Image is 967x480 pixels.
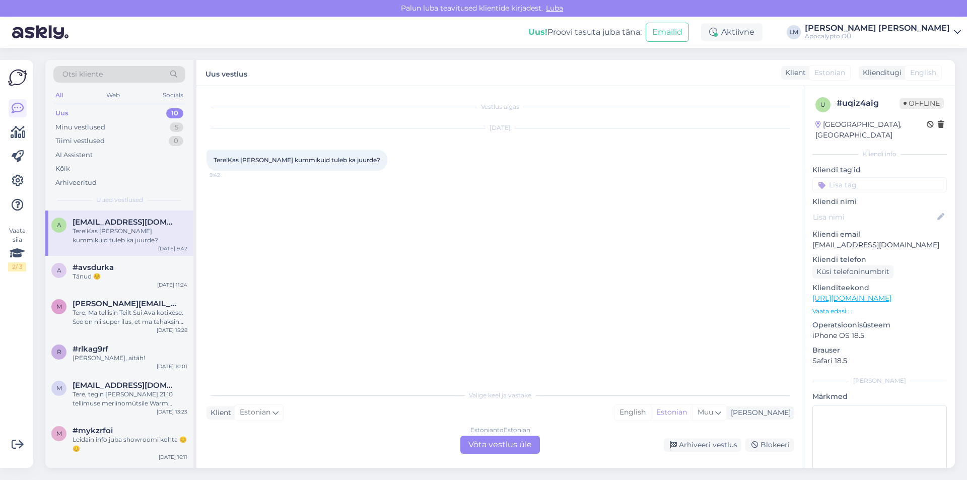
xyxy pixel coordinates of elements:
[55,164,70,174] div: Kõik
[745,438,794,452] div: Blokeeri
[814,67,845,78] span: Estonian
[57,221,61,229] span: a
[170,122,183,132] div: 5
[157,363,187,370] div: [DATE] 10:01
[157,281,187,289] div: [DATE] 11:24
[56,384,62,392] span: m
[651,405,692,420] div: Estonian
[158,245,187,252] div: [DATE] 9:42
[805,24,961,40] a: [PERSON_NAME] [PERSON_NAME]Apocalypto OÜ
[812,330,947,341] p: iPhone OS 18.5
[159,453,187,461] div: [DATE] 16:11
[73,299,177,308] span: margit.valdmann@gmail.com
[812,240,947,250] p: [EMAIL_ADDRESS][DOMAIN_NAME]
[104,89,122,102] div: Web
[157,408,187,416] div: [DATE] 13:23
[664,438,741,452] div: Arhiveeri vestlus
[55,122,105,132] div: Minu vestlused
[812,265,893,279] div: Küsi telefoninumbrit
[73,426,113,435] span: #mykzrfoi
[812,294,891,303] a: [URL][DOMAIN_NAME]
[812,307,947,316] p: Vaata edasi ...
[812,345,947,356] p: Brauser
[812,165,947,175] p: Kliendi tag'id
[812,391,947,402] p: Märkmed
[73,227,187,245] div: Tere!Kas [PERSON_NAME] kummikuid tuleb ka juurde?
[837,97,900,109] div: # uqiz4aig
[910,67,936,78] span: English
[55,136,105,146] div: Tiimi vestlused
[73,390,187,408] div: Tere, tegin [PERSON_NAME] 21.10 tellimuse meriinomütsile Warm Taupe, kas saaksin selle ümber vahe...
[57,348,61,356] span: r
[812,320,947,330] p: Operatsioonisüsteem
[812,196,947,207] p: Kliendi nimi
[206,391,794,400] div: Valige keel ja vastake
[528,27,547,37] b: Uus!
[53,89,65,102] div: All
[812,229,947,240] p: Kliendi email
[206,123,794,132] div: [DATE]
[812,177,947,192] input: Lisa tag
[698,407,713,417] span: Muu
[73,381,177,390] span: marikatapasia@gmail.com
[859,67,902,78] div: Klienditugi
[166,108,183,118] div: 10
[805,32,950,40] div: Apocalypto OÜ
[812,150,947,159] div: Kliendi info
[205,66,247,80] label: Uus vestlus
[646,23,689,42] button: Emailid
[781,67,806,78] div: Klient
[55,108,68,118] div: Uus
[73,272,187,281] div: Tänud ☺️
[210,171,247,179] span: 9:42
[812,283,947,293] p: Klienditeekond
[56,430,62,437] span: m
[214,156,380,164] span: Tere!Kas [PERSON_NAME] kummikuid tuleb ka juurde?
[727,407,791,418] div: [PERSON_NAME]
[820,101,825,108] span: u
[614,405,651,420] div: English
[812,376,947,385] div: [PERSON_NAME]
[815,119,927,141] div: [GEOGRAPHIC_DATA], [GEOGRAPHIC_DATA]
[73,308,187,326] div: Tere, Ma tellisin Teilt Sui Ava kotikese. See on nii super ilus, et ma tahaksin tellida ühe veel,...
[805,24,950,32] div: [PERSON_NAME] [PERSON_NAME]
[206,407,231,418] div: Klient
[73,263,114,272] span: #avsdurka
[57,266,61,274] span: a
[528,26,642,38] div: Proovi tasuta juba täna:
[701,23,763,41] div: Aktiivne
[470,426,530,435] div: Estonian to Estonian
[460,436,540,454] div: Võta vestlus üle
[812,254,947,265] p: Kliendi telefon
[8,226,26,271] div: Vaata siia
[812,356,947,366] p: Safari 18.5
[73,354,187,363] div: [PERSON_NAME], aitäh!
[169,136,183,146] div: 0
[206,102,794,111] div: Vestlus algas
[55,178,97,188] div: Arhiveeritud
[73,435,187,453] div: Leidain info juba showroomi kohta 😊😊
[8,68,27,87] img: Askly Logo
[161,89,185,102] div: Socials
[900,98,944,109] span: Offline
[787,25,801,39] div: LM
[96,195,143,204] span: Uued vestlused
[157,326,187,334] div: [DATE] 15:28
[813,212,935,223] input: Lisa nimi
[73,218,177,227] span: annika.pajupuu@gmail.com
[73,345,108,354] span: #rlkag9rf
[240,407,270,418] span: Estonian
[62,69,103,80] span: Otsi kliente
[8,262,26,271] div: 2 / 3
[56,303,62,310] span: m
[543,4,566,13] span: Luba
[55,150,93,160] div: AI Assistent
